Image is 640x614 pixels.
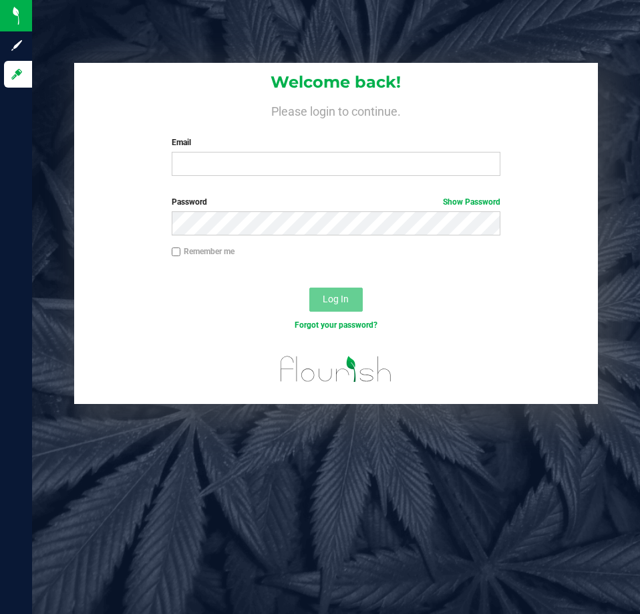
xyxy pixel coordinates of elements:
a: Show Password [443,197,500,207]
inline-svg: Sign up [10,39,23,52]
span: Password [172,197,207,207]
a: Forgot your password? [295,320,377,330]
button: Log In [309,288,363,312]
h1: Welcome back! [74,74,597,91]
h4: Please login to continue. [74,102,597,118]
label: Remember me [172,245,234,258]
label: Email [172,136,500,148]
input: Remember me [172,247,181,257]
inline-svg: Log in [10,68,23,81]
img: flourish_logo.svg [271,345,402,393]
span: Log In [323,294,349,304]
